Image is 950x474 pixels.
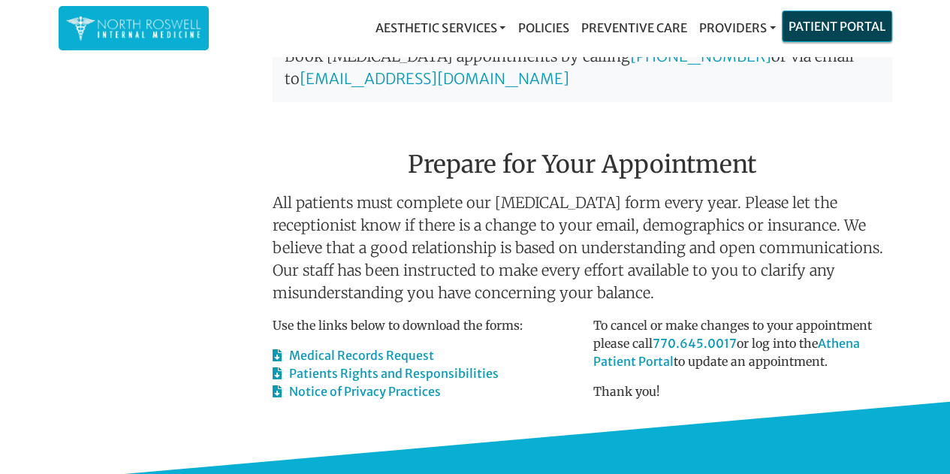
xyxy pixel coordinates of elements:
a: Patients Rights and Responsibilities [273,366,499,381]
p: Use the links below to download the forms: [273,316,572,334]
a: Athena Patient Portal [593,336,860,369]
a: Notice of Privacy Practices [273,384,441,399]
p: Book [MEDICAL_DATA] appointments by calling or via email to [273,33,892,102]
a: [EMAIL_ADDRESS][DOMAIN_NAME] [300,69,569,88]
a: Providers [692,13,781,43]
a: Medical Records Request [273,348,434,363]
a: Patient Portal [783,11,891,41]
p: All patients must complete our [MEDICAL_DATA] form every year. Please let the receptionist know i... [273,192,892,304]
a: Policies [511,13,575,43]
a: Preventive Care [575,13,692,43]
p: To cancel or make changes to your appointment please call or log into the to update an appointment. [593,316,892,370]
p: Thank you! [593,382,892,400]
a: Aesthetic Services [369,13,511,43]
h2: Prepare for Your Appointment [273,114,892,185]
img: North Roswell Internal Medicine [66,14,201,43]
a: 770.645.0017 [653,336,737,351]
